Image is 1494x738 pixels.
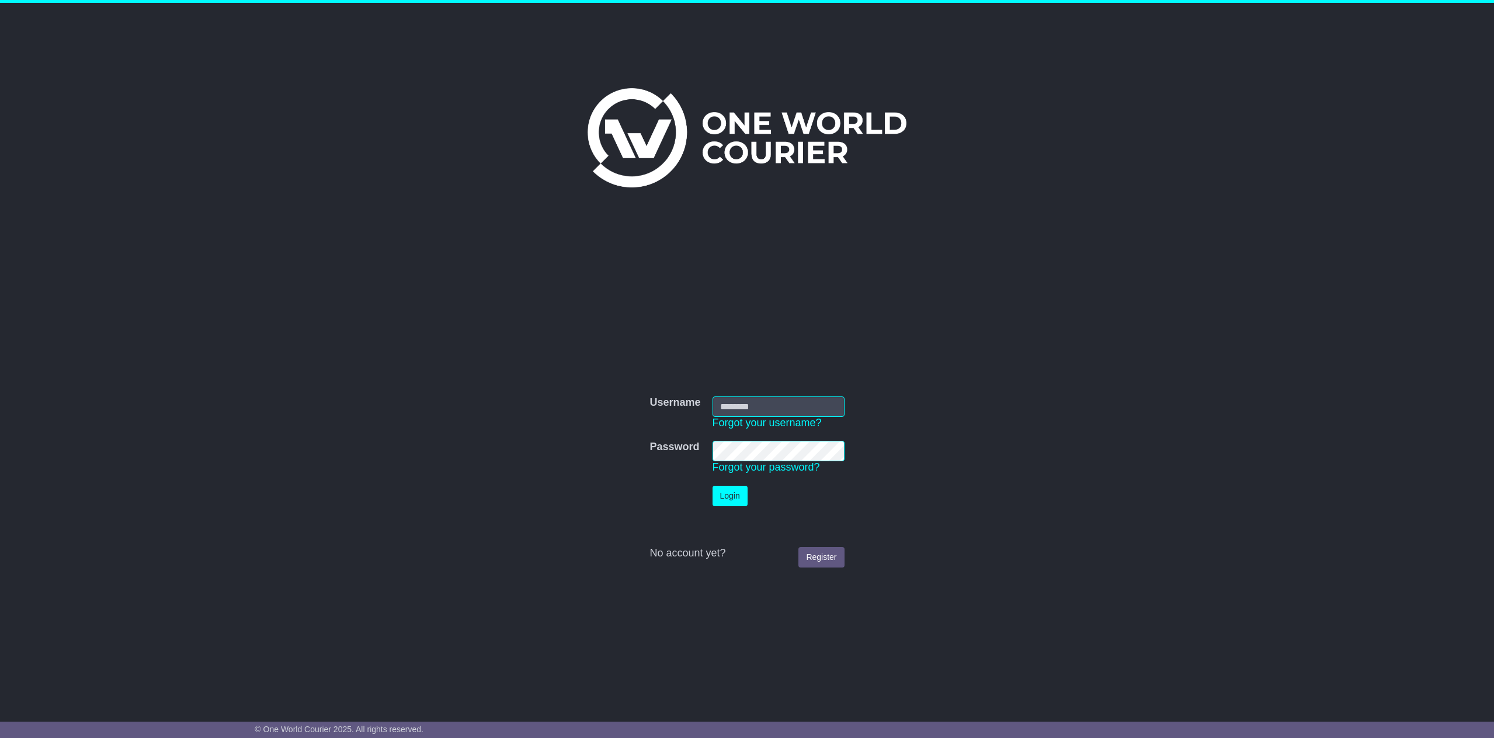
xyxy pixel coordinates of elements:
[798,547,844,568] a: Register
[649,547,844,560] div: No account yet?
[713,417,822,429] a: Forgot your username?
[713,461,820,473] a: Forgot your password?
[588,88,906,187] img: One World
[649,396,700,409] label: Username
[713,486,748,506] button: Login
[255,725,423,734] span: © One World Courier 2025. All rights reserved.
[649,441,699,454] label: Password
